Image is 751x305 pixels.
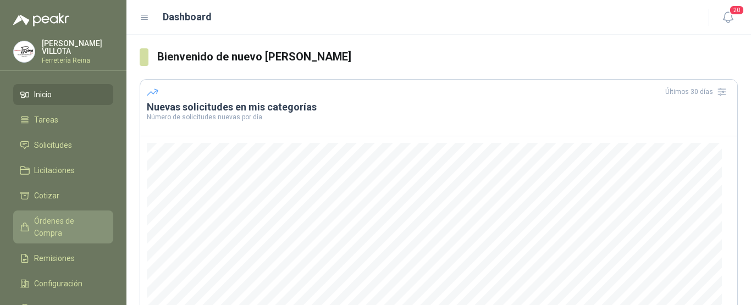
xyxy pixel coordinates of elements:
p: Ferretería Reina [42,57,113,64]
p: Número de solicitudes nuevas por día [147,114,731,120]
p: [PERSON_NAME] VILLOTA [42,40,113,55]
a: Remisiones [13,248,113,269]
a: Órdenes de Compra [13,210,113,243]
span: Remisiones [34,252,75,264]
a: Licitaciones [13,160,113,181]
span: 20 [729,5,744,15]
span: Licitaciones [34,164,75,176]
a: Cotizar [13,185,113,206]
h3: Nuevas solicitudes en mis categorías [147,101,731,114]
a: Inicio [13,84,113,105]
span: Tareas [34,114,58,126]
h1: Dashboard [163,9,212,25]
span: Cotizar [34,190,59,202]
a: Solicitudes [13,135,113,156]
h3: Bienvenido de nuevo [PERSON_NAME] [157,48,738,65]
span: Inicio [34,88,52,101]
div: Últimos 30 días [665,83,731,101]
img: Company Logo [14,41,35,62]
img: Logo peakr [13,13,69,26]
a: Configuración [13,273,113,294]
a: Tareas [13,109,113,130]
span: Configuración [34,278,82,290]
span: Solicitudes [34,139,72,151]
span: Órdenes de Compra [34,215,103,239]
button: 20 [718,8,738,27]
